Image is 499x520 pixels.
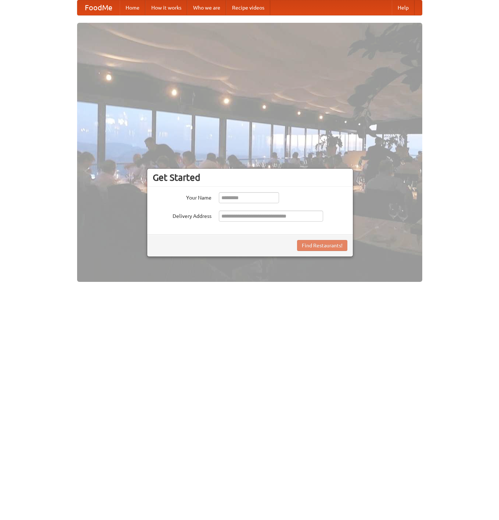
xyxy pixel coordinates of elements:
[153,211,211,220] label: Delivery Address
[77,0,120,15] a: FoodMe
[153,172,347,183] h3: Get Started
[145,0,187,15] a: How it works
[153,192,211,201] label: Your Name
[392,0,415,15] a: Help
[187,0,226,15] a: Who we are
[297,240,347,251] button: Find Restaurants!
[120,0,145,15] a: Home
[226,0,270,15] a: Recipe videos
